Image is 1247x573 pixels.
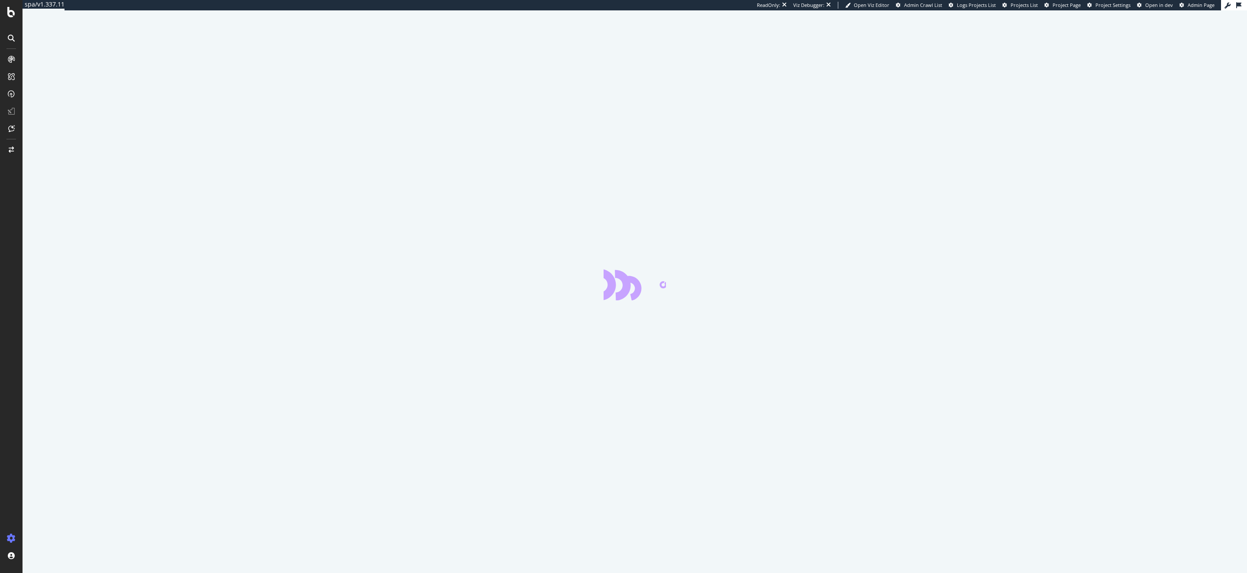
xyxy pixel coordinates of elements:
[904,2,942,8] span: Admin Crawl List
[949,2,996,9] a: Logs Projects List
[896,2,942,9] a: Admin Crawl List
[1011,2,1038,8] span: Projects List
[1179,2,1215,9] a: Admin Page
[1087,2,1131,9] a: Project Settings
[604,269,666,300] div: animation
[1137,2,1173,9] a: Open in dev
[1145,2,1173,8] span: Open in dev
[1053,2,1081,8] span: Project Page
[1044,2,1081,9] a: Project Page
[845,2,889,9] a: Open Viz Editor
[854,2,889,8] span: Open Viz Editor
[757,2,780,9] div: ReadOnly:
[1002,2,1038,9] a: Projects List
[793,2,824,9] div: Viz Debugger:
[1095,2,1131,8] span: Project Settings
[957,2,996,8] span: Logs Projects List
[1188,2,1215,8] span: Admin Page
